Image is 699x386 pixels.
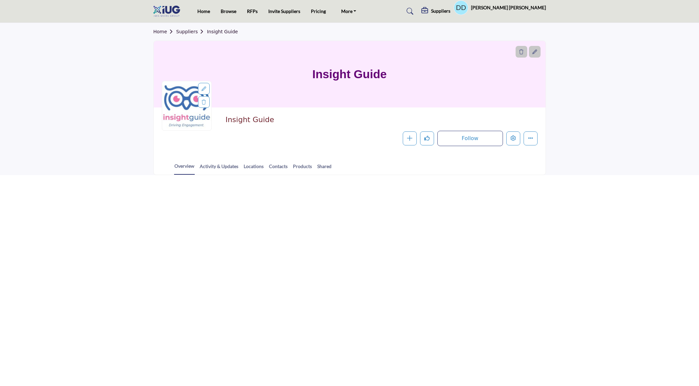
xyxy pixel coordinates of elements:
[506,131,520,145] button: Edit company
[524,131,538,145] button: More details
[420,131,434,145] button: Like
[471,4,546,11] h5: [PERSON_NAME] [PERSON_NAME]
[269,163,288,174] a: Contacts
[153,6,183,17] img: site Logo
[311,8,326,14] a: Pricing
[197,8,210,14] a: Home
[153,29,176,34] a: Home
[221,8,236,14] a: Browse
[312,41,387,107] h1: Insight Guide
[176,29,207,34] a: Suppliers
[293,163,312,174] a: Products
[317,163,332,174] a: Shared
[198,83,210,95] div: Aspect Ratio:1:1,Size:400x400px
[421,7,450,15] div: Suppliers
[247,8,258,14] a: RFPs
[529,46,541,58] div: Aspect Ratio:6:1,Size:1200x200px
[454,0,468,15] button: Show hide supplier dropdown
[431,8,450,14] h5: Suppliers
[400,6,418,17] a: Search
[199,163,239,174] a: Activity & Updates
[225,115,408,124] h2: Insight Guide
[268,8,300,14] a: Invite Suppliers
[207,29,238,34] a: Insight Guide
[437,131,503,146] button: Follow
[174,162,195,175] a: Overview
[337,7,361,16] a: More
[243,163,264,174] a: Locations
